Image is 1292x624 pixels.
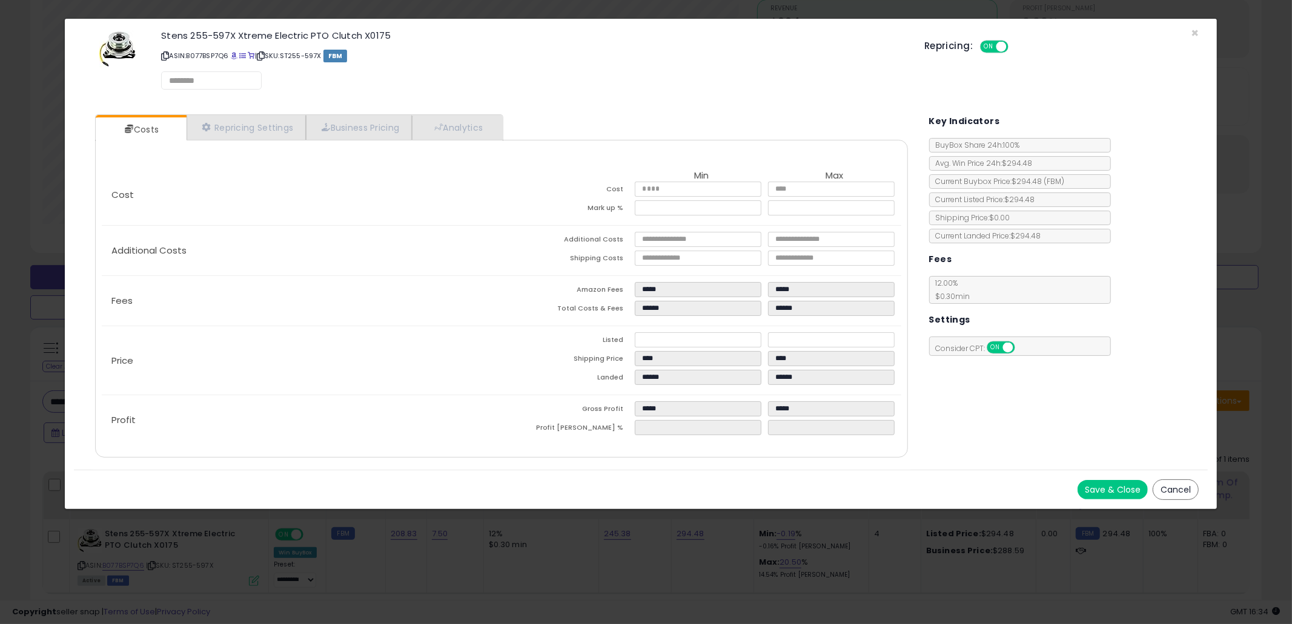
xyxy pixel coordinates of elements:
[1012,176,1065,186] span: $294.48
[161,46,906,65] p: ASIN: B077BSP7Q6 | SKU: ST255-597X
[502,351,635,370] td: Shipping Price
[502,301,635,320] td: Total Costs & Fees
[502,182,635,200] td: Cost
[102,246,502,255] p: Additional Costs
[1191,24,1199,42] span: ×
[502,200,635,219] td: Mark up %
[1007,42,1026,52] span: OFF
[102,190,502,200] p: Cost
[323,50,348,62] span: FBM
[502,420,635,439] td: Profit [PERSON_NAME] %
[502,232,635,251] td: Additional Costs
[1044,176,1065,186] span: ( FBM )
[248,51,254,61] a: Your listing only
[930,278,970,301] span: 12.00 %
[1013,343,1032,353] span: OFF
[929,252,952,267] h5: Fees
[502,332,635,351] td: Listed
[930,158,1033,168] span: Avg. Win Price 24h: $294.48
[412,115,502,140] a: Analytics
[231,51,237,61] a: BuyBox page
[929,312,970,327] h5: Settings
[988,343,1003,353] span: ON
[930,176,1065,186] span: Current Buybox Price:
[96,117,185,142] a: Costs
[1153,479,1199,500] button: Cancel
[102,415,502,425] p: Profit
[502,251,635,269] td: Shipping Costs
[161,31,906,40] h3: Stens 255-597X Xtreme Electric PTO Clutch X0175
[102,296,502,306] p: Fees
[102,356,502,366] p: Price
[502,370,635,389] td: Landed
[768,171,901,182] th: Max
[924,41,973,51] h5: Repricing:
[930,194,1035,205] span: Current Listed Price: $294.48
[930,343,1031,353] span: Consider CPT:
[635,171,768,182] th: Min
[99,31,136,67] img: 41oYD0bNpfL._SL60_.jpg
[502,401,635,420] td: Gross Profit
[930,231,1041,241] span: Current Landed Price: $294.48
[239,51,246,61] a: All offer listings
[306,115,412,140] a: Business Pricing
[930,212,1010,223] span: Shipping Price: $0.00
[930,291,970,301] span: $0.30 min
[1078,480,1148,499] button: Save & Close
[981,42,996,52] span: ON
[187,115,306,140] a: Repricing Settings
[930,140,1020,150] span: BuyBox Share 24h: 100%
[929,114,1000,129] h5: Key Indicators
[502,282,635,301] td: Amazon Fees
